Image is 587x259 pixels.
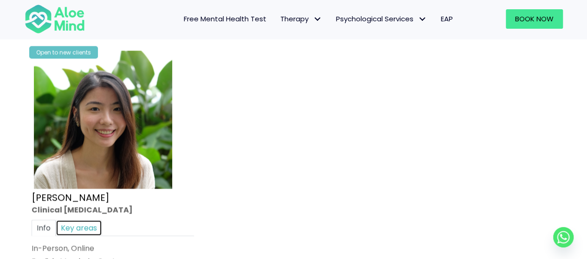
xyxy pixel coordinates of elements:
[416,13,429,26] span: Psychological Services: submenu
[32,190,110,203] a: [PERSON_NAME]
[32,220,56,236] a: Info
[441,14,453,24] span: EAP
[434,9,460,29] a: EAP
[25,4,85,34] img: Aloe mind Logo
[273,9,329,29] a: TherapyTherapy: submenu
[56,220,102,236] a: Key areas
[29,46,98,58] div: Open to new clients
[34,51,172,189] img: Peggy Clin Psych
[329,9,434,29] a: Psychological ServicesPsychological Services: submenu
[506,9,563,29] a: Book Now
[515,14,554,24] span: Book Now
[97,9,460,29] nav: Menu
[311,13,324,26] span: Therapy: submenu
[336,14,427,24] span: Psychological Services
[184,14,266,24] span: Free Mental Health Test
[177,9,273,29] a: Free Mental Health Test
[32,243,194,253] div: In-Person, Online
[553,227,574,247] a: Whatsapp
[32,204,194,215] div: Clinical [MEDICAL_DATA]
[280,14,322,24] span: Therapy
